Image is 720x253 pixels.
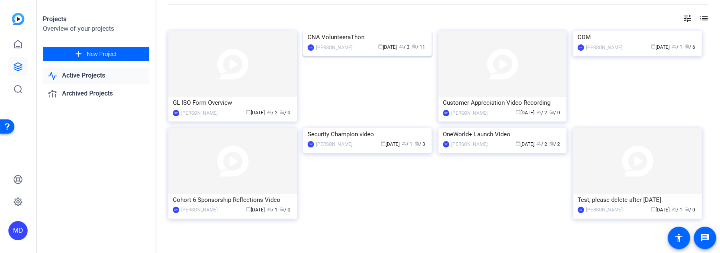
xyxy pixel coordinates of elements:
span: / 1 [267,207,278,213]
div: CDM [578,31,697,43]
span: / 6 [684,44,695,50]
span: calendar_today [516,110,520,114]
div: [PERSON_NAME] [316,140,352,148]
span: / 2 [267,110,278,116]
span: / 3 [399,44,410,50]
span: [DATE] [381,141,400,147]
span: [DATE] [516,141,534,147]
span: / 11 [412,44,425,50]
span: radio [684,44,689,49]
span: calendar_today [651,207,656,211]
span: [DATE] [516,110,534,116]
div: Cohort 6 Sponsorship Reflections Video [173,194,292,206]
span: radio [412,44,416,49]
div: Security Champion video [308,128,427,140]
span: group [672,207,676,211]
div: SW [308,44,314,51]
span: radio [280,110,284,114]
span: / 1 [672,44,682,50]
div: Customer Appreciation Video Recording [443,97,562,109]
span: / 0 [280,207,290,213]
div: MD [8,221,28,240]
div: SW [308,141,314,147]
a: Active Projects [43,68,149,84]
span: group [672,44,676,49]
span: group [536,110,541,114]
span: radio [414,141,419,146]
span: calendar_today [246,207,251,211]
span: group [267,207,272,211]
div: AY [578,207,584,213]
span: / 3 [414,141,425,147]
mat-icon: accessibility [674,233,684,243]
span: / 1 [672,207,682,213]
span: radio [684,207,689,211]
span: group [399,44,404,49]
span: radio [549,141,554,146]
div: GL ISO Form Overview [173,97,292,109]
mat-icon: message [700,233,710,243]
span: / 0 [280,110,290,116]
div: SW [443,141,449,147]
div: [PERSON_NAME] [181,206,218,214]
div: [PERSON_NAME] [586,44,622,52]
button: New Project [43,47,149,61]
span: calendar_today [651,44,656,49]
span: / 0 [549,110,560,116]
span: / 1 [402,141,412,147]
img: blue-gradient.svg [12,13,24,25]
span: radio [549,110,554,114]
div: Overview of your projects [43,24,149,34]
div: [PERSON_NAME] [451,140,488,148]
div: SW [578,44,584,51]
div: OneWorld+ Launch Video [443,128,562,140]
div: [PERSON_NAME] [181,109,218,117]
span: [DATE] [246,110,265,116]
span: / 2 [536,141,547,147]
div: [PERSON_NAME] [451,109,488,117]
mat-icon: list [698,14,708,23]
span: group [536,141,541,146]
span: [DATE] [651,44,670,50]
span: / 2 [549,141,560,147]
span: calendar_today [516,141,520,146]
div: [PERSON_NAME] [586,206,622,214]
span: calendar_today [378,44,383,49]
span: [DATE] [246,207,265,213]
div: Projects [43,14,149,24]
span: / 0 [684,207,695,213]
mat-icon: tune [683,14,692,23]
span: calendar_today [381,141,386,146]
div: SW [443,110,449,116]
span: / 2 [536,110,547,116]
span: group [267,110,272,114]
span: [DATE] [378,44,397,50]
span: [DATE] [651,207,670,213]
span: calendar_today [246,110,251,114]
span: radio [280,207,284,211]
mat-icon: add [74,49,84,59]
span: group [402,141,406,146]
div: SW [173,110,179,116]
div: [PERSON_NAME] [316,44,352,52]
a: Archived Projects [43,86,149,102]
div: Test, please delete after [DATE] [578,194,697,206]
div: SW [173,207,179,213]
span: New Project [87,50,117,58]
div: CNA VolunteeraThon [308,31,427,43]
